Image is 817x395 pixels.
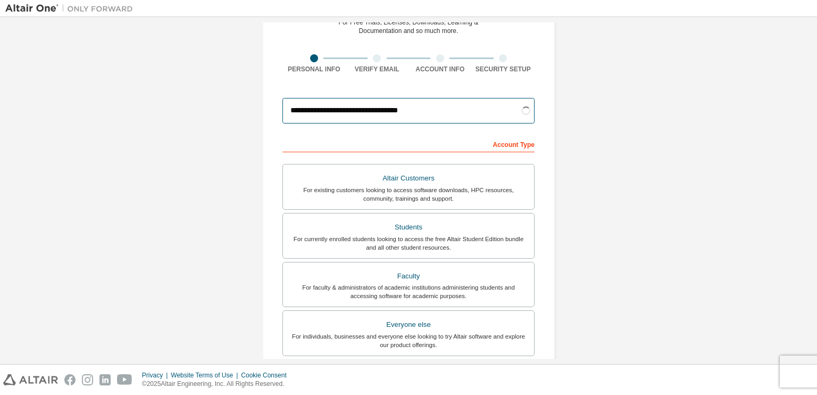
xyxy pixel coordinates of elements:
img: linkedin.svg [99,374,111,385]
img: instagram.svg [82,374,93,385]
div: Students [289,220,528,235]
div: For currently enrolled students looking to access the free Altair Student Edition bundle and all ... [289,235,528,252]
div: Faculty [289,269,528,284]
div: Website Terms of Use [171,371,241,380]
div: Altair Customers [289,171,528,186]
div: Privacy [142,371,171,380]
div: For individuals, businesses and everyone else looking to try Altair software and explore our prod... [289,332,528,349]
div: Everyone else [289,317,528,332]
img: Altair One [5,3,138,14]
div: Personal Info [282,65,346,73]
div: For faculty & administrators of academic institutions administering students and accessing softwa... [289,283,528,300]
img: altair_logo.svg [3,374,58,385]
div: Security Setup [472,65,535,73]
div: For Free Trials, Licenses, Downloads, Learning & Documentation and so much more. [339,18,479,35]
p: © 2025 Altair Engineering, Inc. All Rights Reserved. [142,380,293,389]
div: Account Type [282,135,535,152]
img: facebook.svg [64,374,76,385]
img: youtube.svg [117,374,132,385]
div: Account Info [408,65,472,73]
div: Cookie Consent [241,371,293,380]
div: For existing customers looking to access software downloads, HPC resources, community, trainings ... [289,186,528,203]
div: Verify Email [346,65,409,73]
